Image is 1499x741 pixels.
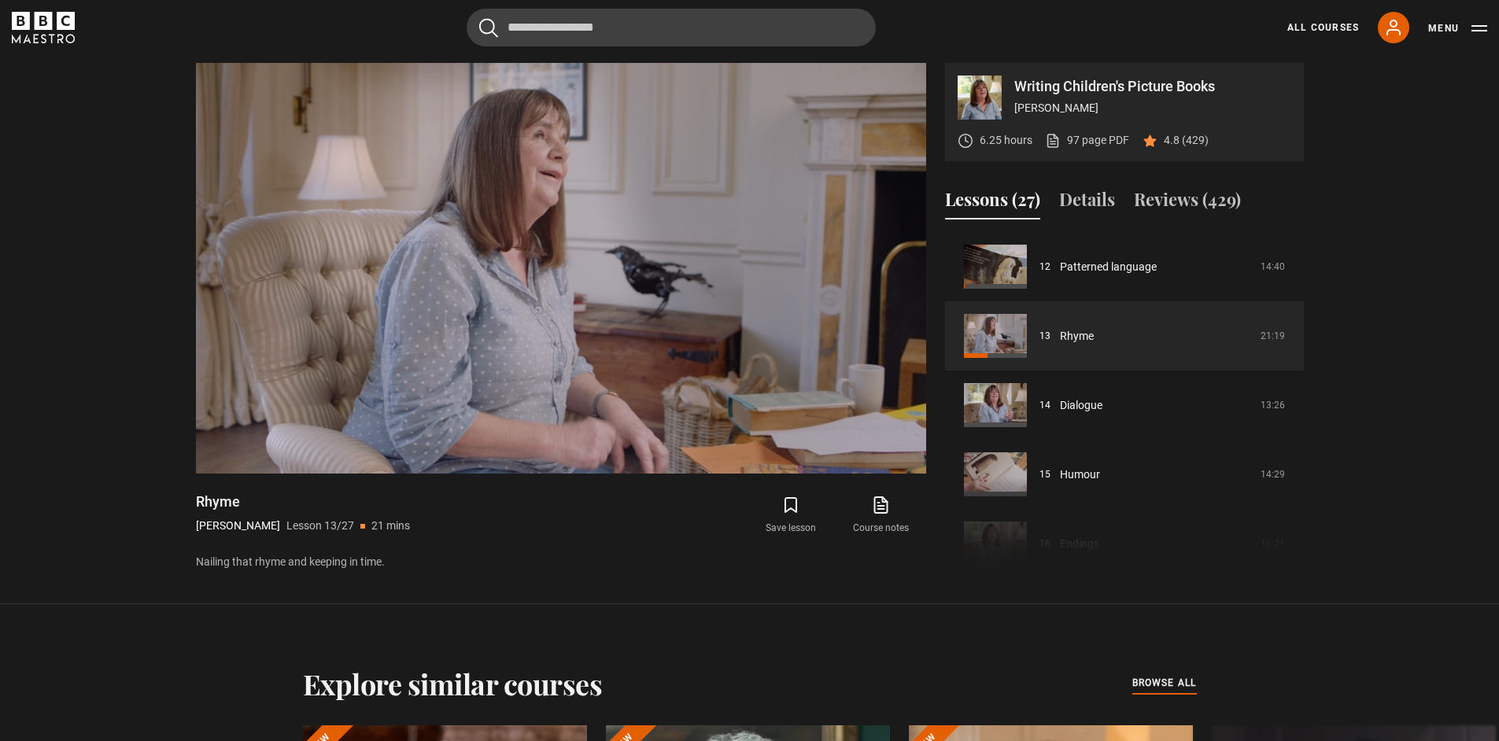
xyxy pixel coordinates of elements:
[945,186,1040,219] button: Lessons (27)
[1134,186,1241,219] button: Reviews (429)
[1014,79,1291,94] p: Writing Children's Picture Books
[467,9,876,46] input: Search
[12,12,75,43] svg: BBC Maestro
[196,492,410,511] h1: Rhyme
[1059,186,1115,219] button: Details
[746,492,836,538] button: Save lesson
[479,18,498,38] button: Submit the search query
[980,132,1032,149] p: 6.25 hours
[1060,328,1094,345] a: Rhyme
[1060,397,1102,414] a: Dialogue
[371,518,410,534] p: 21 mins
[196,518,280,534] p: [PERSON_NAME]
[286,518,354,534] p: Lesson 13/27
[1132,675,1197,691] span: browse all
[1428,20,1487,36] button: Toggle navigation
[1132,675,1197,692] a: browse all
[836,492,925,538] a: Course notes
[196,554,926,570] p: Nailing that rhyme and keeping in time.
[1060,259,1157,275] a: Patterned language
[1014,100,1291,116] p: [PERSON_NAME]
[1045,132,1129,149] a: 97 page PDF
[196,63,926,474] video-js: Video Player
[303,667,603,700] h2: Explore similar courses
[1060,466,1100,483] a: Humour
[1287,20,1359,35] a: All Courses
[1164,132,1209,149] p: 4.8 (429)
